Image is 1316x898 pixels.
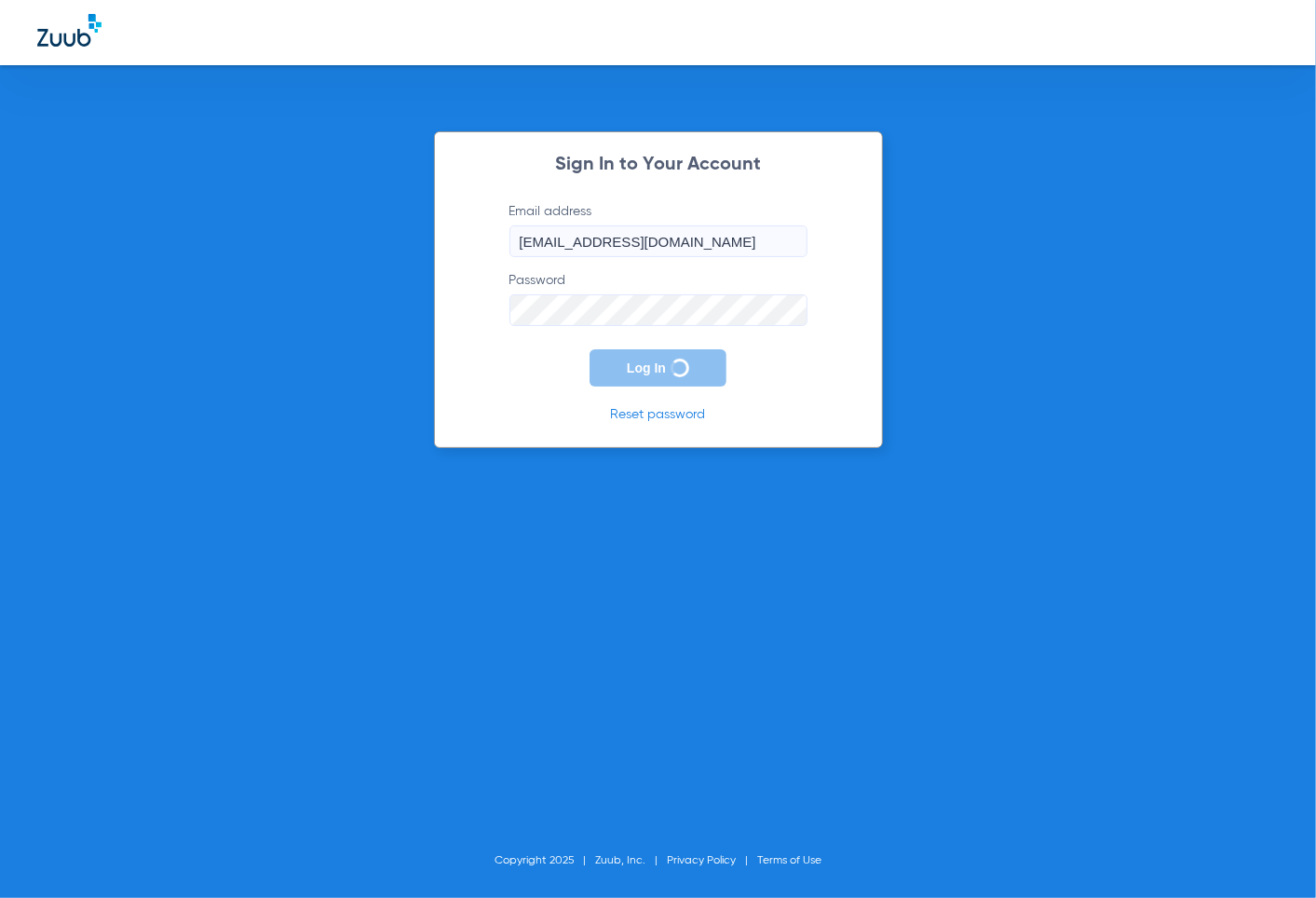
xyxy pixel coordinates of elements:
[627,361,666,375] span: Log In
[495,851,595,870] li: Copyright 2025
[509,225,807,257] input: Email address
[595,851,667,870] li: Zuub, Inc.
[757,855,821,866] a: Terms of Use
[37,14,102,47] img: Zuub Logo
[590,349,726,387] button: Log In
[667,855,736,866] a: Privacy Policy
[509,271,807,326] label: Password
[509,202,807,257] label: Email address
[611,408,706,421] a: Reset password
[509,294,807,326] input: Password
[482,156,835,174] h2: Sign In to Your Account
